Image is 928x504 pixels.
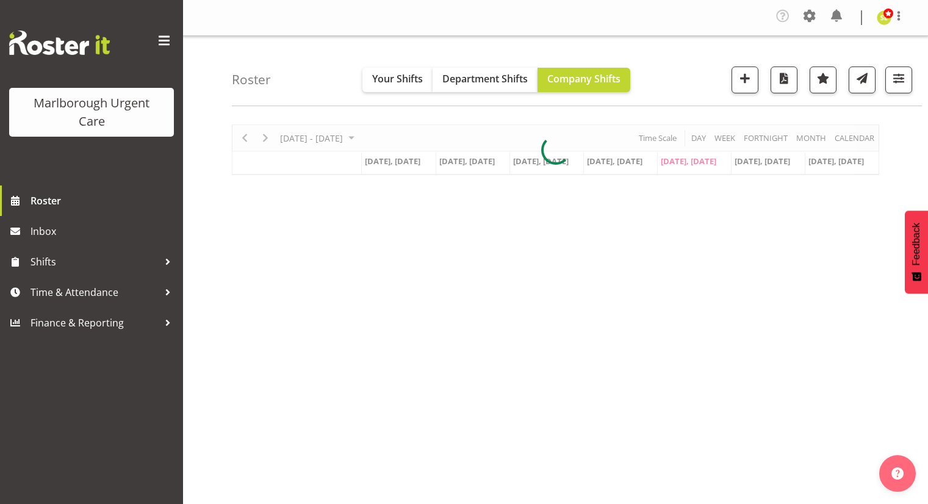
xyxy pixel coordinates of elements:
img: Rosterit website logo [9,31,110,55]
div: Marlborough Urgent Care [21,94,162,131]
button: Highlight an important date within the roster. [810,67,836,93]
span: Time & Attendance [31,283,159,301]
h4: Roster [232,73,271,87]
span: Company Shifts [547,72,620,85]
span: Finance & Reporting [31,314,159,332]
img: sarah-edwards11800.jpg [877,10,891,25]
span: Department Shifts [442,72,528,85]
button: Filter Shifts [885,67,912,93]
span: Your Shifts [372,72,423,85]
button: Company Shifts [538,68,630,92]
button: Add a new shift [732,67,758,93]
span: Inbox [31,222,177,240]
button: Your Shifts [362,68,433,92]
button: Download a PDF of the roster according to the set date range. [771,67,797,93]
button: Feedback - Show survey [905,211,928,293]
button: Send a list of all shifts for the selected filtered period to all rostered employees. [849,67,876,93]
span: Feedback [911,223,922,265]
img: help-xxl-2.png [891,467,904,480]
button: Department Shifts [433,68,538,92]
span: Roster [31,192,177,210]
span: Shifts [31,253,159,271]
